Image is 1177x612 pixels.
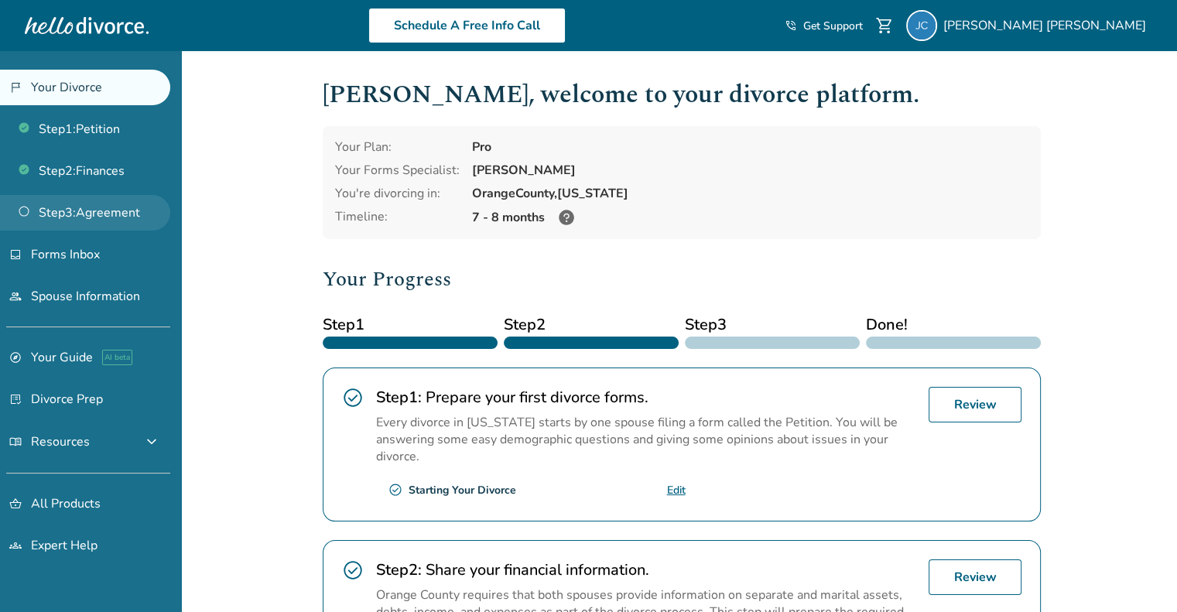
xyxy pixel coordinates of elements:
span: Done! [866,313,1041,337]
div: Orange County, [US_STATE] [472,185,1028,202]
div: Your Plan: [335,138,460,156]
span: people [9,290,22,303]
img: jcchiu1@gmail.com [906,10,937,41]
span: Get Support [803,19,863,33]
span: Step 3 [685,313,860,337]
a: Review [929,387,1021,422]
div: Starting Your Divorce [409,483,516,497]
iframe: Chat Widget [1100,538,1177,612]
div: 7 - 8 months [472,208,1028,227]
a: Review [929,559,1021,595]
span: expand_more [142,433,161,451]
span: [PERSON_NAME] [PERSON_NAME] [943,17,1152,34]
span: Step 2 [504,313,679,337]
div: Your Forms Specialist: [335,162,460,179]
strong: Step 2 : [376,559,422,580]
span: Forms Inbox [31,246,100,263]
a: Schedule A Free Info Call [368,8,566,43]
span: inbox [9,248,22,261]
p: Every divorce in [US_STATE] starts by one spouse filing a form called the Petition. You will be a... [376,414,916,465]
span: list_alt_check [9,393,22,405]
h2: Your Progress [323,264,1041,295]
strong: Step 1 : [376,387,422,408]
span: phone_in_talk [785,19,797,32]
a: phone_in_talkGet Support [785,19,863,33]
span: shopping_cart [875,16,894,35]
span: Step 1 [323,313,498,337]
div: You're divorcing in: [335,185,460,202]
span: groups [9,539,22,552]
span: menu_book [9,436,22,448]
span: AI beta [102,350,132,365]
a: Edit [667,483,686,497]
h2: Prepare your first divorce forms. [376,387,916,408]
div: Timeline: [335,208,460,227]
h1: [PERSON_NAME] , welcome to your divorce platform. [323,76,1041,114]
span: check_circle [342,559,364,581]
span: explore [9,351,22,364]
h2: Share your financial information. [376,559,916,580]
div: Pro [472,138,1028,156]
span: check_circle [388,483,402,497]
span: check_circle [342,387,364,409]
span: shopping_basket [9,497,22,510]
div: [PERSON_NAME] [472,162,1028,179]
span: Resources [9,433,90,450]
span: flag_2 [9,81,22,94]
